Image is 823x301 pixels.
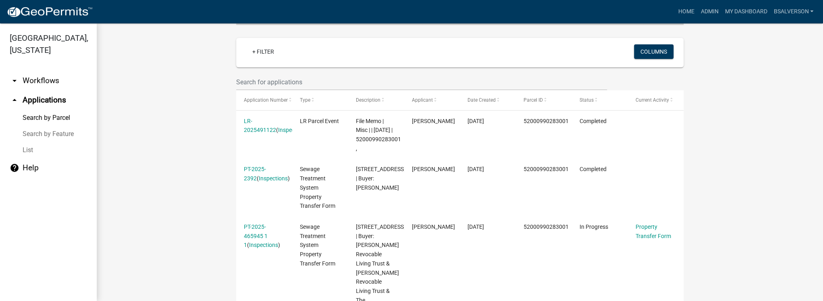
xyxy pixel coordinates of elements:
[460,90,516,110] datatable-header-cell: Date Created
[468,224,484,230] span: 08/19/2025
[356,166,405,191] span: 44493 NITCHE LAKE RD | Buyer: Thomas Heisler, Jr
[300,97,310,103] span: Type
[524,166,569,172] span: 52000990283001
[244,222,284,250] div: ( )
[468,166,484,172] span: 09/10/2025
[244,165,284,183] div: ( )
[259,175,288,182] a: Inspections
[524,224,569,230] span: 52000990283001
[278,127,307,133] a: Inspections
[404,90,460,110] datatable-header-cell: Applicant
[635,97,669,103] span: Current Activity
[524,97,543,103] span: Parcel ID
[300,166,335,209] span: Sewage Treatment System Property Transfer Form
[292,90,348,110] datatable-header-cell: Type
[468,97,496,103] span: Date Created
[628,90,684,110] datatable-header-cell: Current Activity
[236,90,292,110] datatable-header-cell: Application Number
[675,4,697,19] a: Home
[516,90,572,110] datatable-header-cell: Parcel ID
[524,118,569,124] span: 52000990283001
[580,97,594,103] span: Status
[635,224,671,239] a: Property Transfer Form
[411,166,455,172] span: Angela Quam
[246,44,281,59] a: + Filter
[249,242,278,248] a: Inspections
[244,166,266,182] a: PT-2025-2392
[580,118,607,124] span: Completed
[634,44,673,59] button: Columns
[10,95,19,105] i: arrow_drop_up
[580,166,607,172] span: Completed
[721,4,770,19] a: My Dashboard
[356,118,401,152] span: File Memo | Misc | | 10/10/2025 | 52000990283001 ,
[300,118,339,124] span: LR Parcel Event
[411,97,432,103] span: Applicant
[244,97,288,103] span: Application Number
[411,224,455,230] span: Jasmine Ecker
[411,118,455,124] span: Michelle Jevne
[770,4,817,19] a: BSALVERSON
[244,118,276,134] a: LR-2025491122
[580,224,608,230] span: In Progress
[10,163,19,173] i: help
[572,90,628,110] datatable-header-cell: Status
[244,224,268,249] a: PT-2025-465945 1 1
[356,97,380,103] span: Description
[348,90,404,110] datatable-header-cell: Description
[697,4,721,19] a: Admin
[10,76,19,86] i: arrow_drop_down
[244,117,284,135] div: ( )
[468,118,484,124] span: 10/10/2025
[300,224,335,267] span: Sewage Treatment System Property Transfer Form
[236,74,607,90] input: Search for applications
